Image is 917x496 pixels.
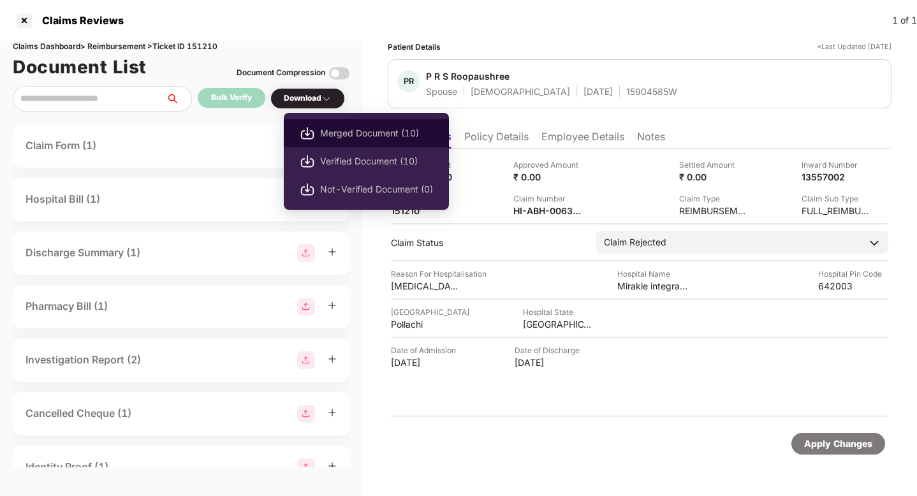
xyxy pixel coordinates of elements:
div: Discharge Summary (1) [26,245,140,261]
div: [MEDICAL_DATA] [391,280,461,292]
li: Notes [637,130,665,149]
div: Spouse [426,85,457,98]
div: 642003 [818,280,888,292]
div: Hospital Pin Code [818,268,888,280]
div: Cancelled Cheque (1) [26,405,131,421]
div: Mirakle integrated health centre [617,280,687,292]
img: svg+xml;base64,PHN2ZyBpZD0iR3JvdXBfMjg4MTMiIGRhdGEtbmFtZT0iR3JvdXAgMjg4MTMiIHhtbG5zPSJodHRwOi8vd3... [297,298,315,316]
div: Hospital Bill (1) [26,191,100,207]
div: Claim Number [513,193,583,205]
div: ₹ 0.00 [513,171,583,183]
div: [DATE] [391,356,461,368]
span: plus [328,301,337,310]
div: Download [284,92,332,105]
div: Inward Number [802,159,872,171]
div: Hospital Name [617,268,687,280]
div: 1 of 1 [892,13,917,27]
div: Claims Dashboard > Reimbursement > Ticket ID 151210 [13,41,349,53]
div: [GEOGRAPHIC_DATA] [391,306,469,318]
div: Bulk Verify [211,92,252,104]
div: Approved Amount [513,159,583,171]
div: Claims Reviews [34,14,124,27]
div: Claim Form (1) [26,138,96,154]
div: Identity Proof (1) [26,459,108,475]
div: Patient Details [388,41,441,53]
div: Claim Rejected [604,235,666,249]
img: svg+xml;base64,PHN2ZyBpZD0iRHJvcGRvd24tMzJ4MzIiIHhtbG5zPSJodHRwOi8vd3d3LnczLm9yZy8yMDAwL3N2ZyIgd2... [321,94,332,104]
div: FULL_REIMBURSEMENT [802,205,872,217]
div: Document Compression [237,67,325,79]
div: ₹ 0.00 [679,171,749,183]
img: svg+xml;base64,PHN2ZyBpZD0iVG9nZ2xlLTMyeDMyIiB4bWxucz0iaHR0cDovL3d3dy53My5vcmcvMjAwMC9zdmciIHdpZH... [329,63,349,84]
div: Claim Type [679,193,749,205]
div: *Last Updated [DATE] [817,41,891,53]
img: svg+xml;base64,PHN2ZyBpZD0iRG93bmxvYWQtMjB4MjAiIHhtbG5zPSJodHRwOi8vd3d3LnczLm9yZy8yMDAwL3N2ZyIgd2... [300,154,315,169]
div: Apply Changes [804,437,872,451]
span: plus [328,462,337,470]
span: plus [328,408,337,417]
div: Claim Sub Type [802,193,872,205]
div: [DEMOGRAPHIC_DATA] [471,85,570,98]
span: search [165,94,191,104]
span: Merged Document (10) [320,126,433,140]
div: 13557002 [802,171,872,183]
li: Employee Details [541,130,624,149]
div: [GEOGRAPHIC_DATA] [523,318,593,330]
div: Pharmacy Bill (1) [26,298,108,314]
img: svg+xml;base64,PHN2ZyBpZD0iR3JvdXBfMjg4MTMiIGRhdGEtbmFtZT0iR3JvdXAgMjg4MTMiIHhtbG5zPSJodHRwOi8vd3... [297,351,315,369]
span: plus [328,354,337,363]
div: REIMBURSEMENT [679,205,749,217]
img: svg+xml;base64,PHN2ZyBpZD0iR3JvdXBfMjg4MTMiIGRhdGEtbmFtZT0iR3JvdXAgMjg4MTMiIHhtbG5zPSJodHRwOi8vd3... [297,244,315,262]
div: Date of Admission [391,344,461,356]
li: Policy Details [464,130,529,149]
div: Claim Status [391,237,583,249]
div: 15904585W [626,85,677,98]
div: PR [397,70,420,92]
img: downArrowIcon [868,237,881,249]
img: svg+xml;base64,PHN2ZyBpZD0iRG93bmxvYWQtMjB4MjAiIHhtbG5zPSJodHRwOi8vd3d3LnczLm9yZy8yMDAwL3N2ZyIgd2... [300,182,315,197]
div: P R S Roopaushree [426,70,510,82]
div: Investigation Report (2) [26,352,141,368]
div: HI-ABH-006331279(0) [513,205,583,217]
img: svg+xml;base64,PHN2ZyBpZD0iR3JvdXBfMjg4MTMiIGRhdGEtbmFtZT0iR3JvdXAgMjg4MTMiIHhtbG5zPSJodHRwOi8vd3... [297,405,315,423]
div: [DATE] [515,356,585,368]
span: Verified Document (10) [320,154,433,168]
h1: Document List [13,53,147,81]
img: svg+xml;base64,PHN2ZyBpZD0iR3JvdXBfMjg4MTMiIGRhdGEtbmFtZT0iR3JvdXAgMjg4MTMiIHhtbG5zPSJodHRwOi8vd3... [297,458,315,476]
div: Pollachi [391,318,461,330]
div: Settled Amount [679,159,749,171]
div: [DATE] [583,85,613,98]
div: Reason For Hospitalisation [391,268,487,280]
img: svg+xml;base64,PHN2ZyBpZD0iRG93bmxvYWQtMjB4MjAiIHhtbG5zPSJodHRwOi8vd3d3LnczLm9yZy8yMDAwL3N2ZyIgd2... [300,126,315,141]
span: Not-Verified Document (0) [320,182,433,196]
div: Hospital State [523,306,593,318]
span: plus [328,247,337,256]
div: Date of Discharge [515,344,585,356]
button: search [165,86,192,112]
